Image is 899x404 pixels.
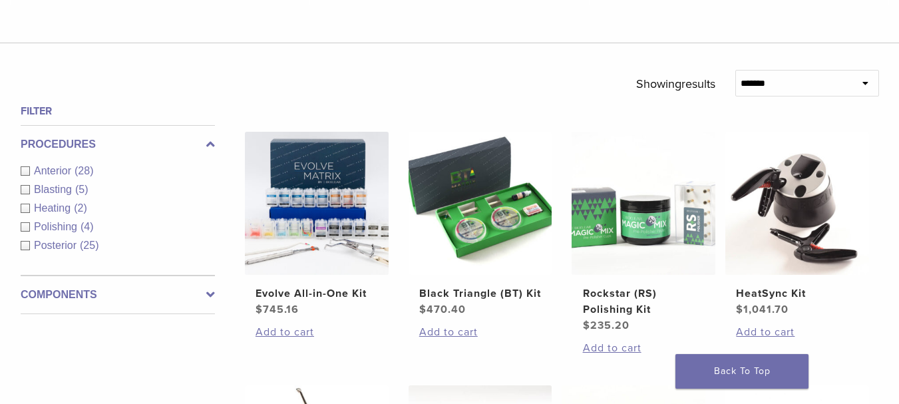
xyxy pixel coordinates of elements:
span: (4) [81,221,94,232]
span: Blasting [34,184,75,195]
label: Components [21,287,215,303]
bdi: 470.40 [419,303,466,316]
label: Procedures [21,136,215,152]
a: Rockstar (RS) Polishing KitRockstar (RS) Polishing Kit $235.20 [572,132,715,334]
span: (5) [75,184,89,195]
span: Polishing [34,221,81,232]
h2: Rockstar (RS) Polishing Kit [583,286,705,317]
span: (28) [75,165,93,176]
a: Back To Top [675,354,809,389]
a: Black Triangle (BT) KitBlack Triangle (BT) Kit $470.40 [409,132,552,318]
a: Add to cart: “Black Triangle (BT) Kit” [419,324,541,340]
img: HeatSync Kit [725,132,869,276]
a: HeatSync KitHeatSync Kit $1,041.70 [725,132,869,318]
h2: HeatSync Kit [736,286,858,302]
span: (25) [80,240,98,251]
h4: Filter [21,103,215,119]
img: Black Triangle (BT) Kit [409,132,552,276]
a: Add to cart: “Evolve All-in-One Kit” [256,324,377,340]
span: Heating [34,202,74,214]
span: (2) [74,202,87,214]
span: $ [736,303,743,316]
h2: Black Triangle (BT) Kit [419,286,541,302]
span: $ [256,303,263,316]
a: Add to cart: “HeatSync Kit” [736,324,858,340]
span: $ [419,303,427,316]
bdi: 235.20 [583,319,629,332]
span: Anterior [34,165,75,176]
h2: Evolve All-in-One Kit [256,286,377,302]
span: $ [583,319,590,332]
img: Evolve All-in-One Kit [245,132,389,276]
bdi: 1,041.70 [736,303,789,316]
a: Evolve All-in-One KitEvolve All-in-One Kit $745.16 [245,132,389,318]
bdi: 745.16 [256,303,299,316]
span: Posterior [34,240,80,251]
p: Showing results [636,70,715,98]
img: Rockstar (RS) Polishing Kit [572,132,715,276]
a: Add to cart: “Rockstar (RS) Polishing Kit” [583,340,705,356]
